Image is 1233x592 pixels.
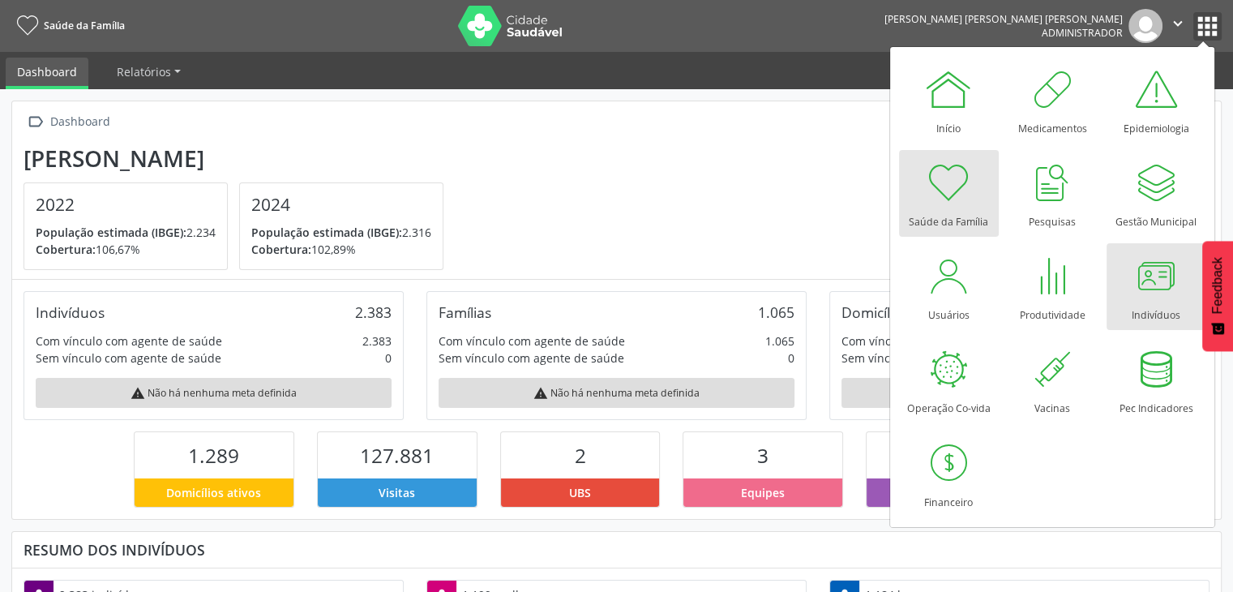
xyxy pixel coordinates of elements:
div: Sem vínculo com agente de saúde [36,350,221,367]
a: Operação Co-vida [899,337,999,423]
div: 2.383 [355,303,392,321]
a: Medicamentos [1003,57,1102,144]
a: Pec Indicadores [1107,337,1206,423]
span: Equipes [741,484,785,501]
i: warning [533,386,548,401]
span: População estimada (IBGE): [251,225,402,240]
i:  [1169,15,1187,32]
a: Dashboard [6,58,88,89]
a: Pesquisas [1003,150,1102,237]
a: Indivíduos [1107,243,1206,330]
a: Relatórios [105,58,192,86]
a: Saúde da Família [11,12,125,39]
a:  Dashboard [24,110,113,134]
span: Domicílios ativos [166,484,261,501]
div: Indivíduos [36,303,105,321]
div: Domicílios [841,303,909,321]
div: Famílias [439,303,491,321]
span: População estimada (IBGE): [36,225,186,240]
div: 1.065 [758,303,794,321]
span: 2 [575,442,586,469]
button:  [1162,9,1193,43]
i:  [24,110,47,134]
div: [PERSON_NAME] [PERSON_NAME] [PERSON_NAME] [884,12,1123,26]
div: Não há nenhuma meta definida [841,378,1197,408]
p: 102,89% [251,241,431,258]
span: Visitas [379,484,415,501]
div: Sem vínculo com agente de saúde [439,350,624,367]
span: UBS [569,484,591,501]
div: Resumo dos indivíduos [24,541,1209,559]
a: Financeiro [899,431,999,517]
div: Com vínculo com agente de saúde [439,332,625,350]
h4: 2024 [251,195,431,215]
a: Início [899,57,999,144]
div: Com vínculo com agente de saúde [841,332,1028,350]
button: apps [1193,12,1222,41]
span: Feedback [1210,257,1225,314]
span: 1.289 [188,442,239,469]
span: Cobertura: [36,242,96,257]
span: Saúde da Família [44,19,125,32]
span: Relatórios [117,64,171,79]
div: Sem vínculo com agente de saúde [841,350,1027,367]
div: [PERSON_NAME] [24,145,455,172]
div: Dashboard [47,110,113,134]
a: Gestão Municipal [1107,150,1206,237]
div: 2.383 [362,332,392,350]
span: Cobertura: [251,242,311,257]
div: 1.065 [765,332,794,350]
button: Feedback - Mostrar pesquisa [1202,241,1233,351]
div: Não há nenhuma meta definida [439,378,794,408]
span: Administrador [1042,26,1123,40]
p: 2.316 [251,224,431,241]
i: warning [131,386,145,401]
div: 0 [788,350,794,367]
div: Não há nenhuma meta definida [36,378,392,408]
p: 2.234 [36,224,216,241]
a: Vacinas [1003,337,1102,423]
span: 127.881 [360,442,434,469]
a: Usuários [899,243,999,330]
div: 0 [385,350,392,367]
a: Saúde da Família [899,150,999,237]
div: Com vínculo com agente de saúde [36,332,222,350]
span: 3 [757,442,768,469]
img: img [1128,9,1162,43]
h4: 2022 [36,195,216,215]
a: Epidemiologia [1107,57,1206,144]
p: 106,67% [36,241,216,258]
a: Produtividade [1003,243,1102,330]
